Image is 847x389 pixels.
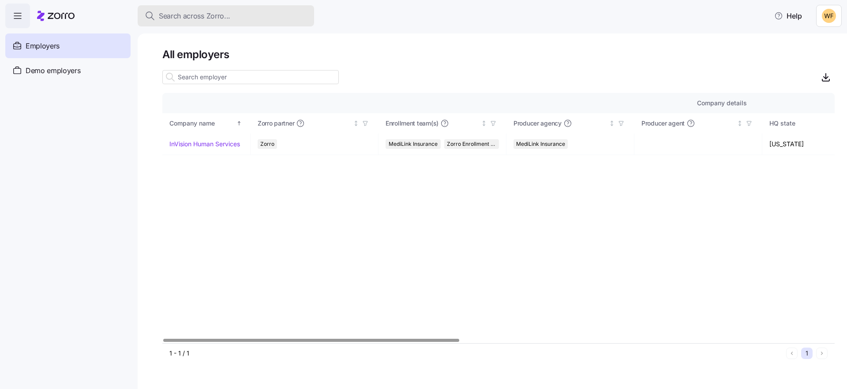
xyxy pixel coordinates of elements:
[5,33,131,58] a: Employers
[786,348,798,359] button: Previous page
[634,113,762,133] th: Producer agentNot sorted
[774,11,802,21] span: Help
[386,119,438,128] span: Enrollment team(s)
[816,348,828,359] button: Next page
[251,113,379,133] th: Zorro partnerNot sorted
[641,119,685,128] span: Producer agent
[159,11,230,22] span: Search across Zorro...
[162,113,251,133] th: Company nameSorted ascending
[513,119,562,128] span: Producer agency
[169,119,235,128] div: Company name
[260,139,274,149] span: Zorro
[162,48,835,61] h1: All employers
[822,9,836,23] img: 8adafdde462ffddea829e1adcd6b1844
[767,7,809,25] button: Help
[169,140,240,148] a: InVision Human Services
[481,120,487,126] div: Not sorted
[801,348,813,359] button: 1
[236,120,242,126] div: Sorted ascending
[447,139,497,149] span: Zorro Enrollment Team
[389,139,438,149] span: MediLink Insurance
[5,58,131,83] a: Demo employers
[737,120,743,126] div: Not sorted
[609,120,615,126] div: Not sorted
[162,70,339,84] input: Search employer
[516,139,565,149] span: MediLink Insurance
[169,349,783,358] div: 1 - 1 / 1
[506,113,634,133] th: Producer agencyNot sorted
[353,120,359,126] div: Not sorted
[138,5,314,26] button: Search across Zorro...
[379,113,506,133] th: Enrollment team(s)Not sorted
[258,119,294,128] span: Zorro partner
[26,41,60,52] span: Employers
[26,65,81,76] span: Demo employers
